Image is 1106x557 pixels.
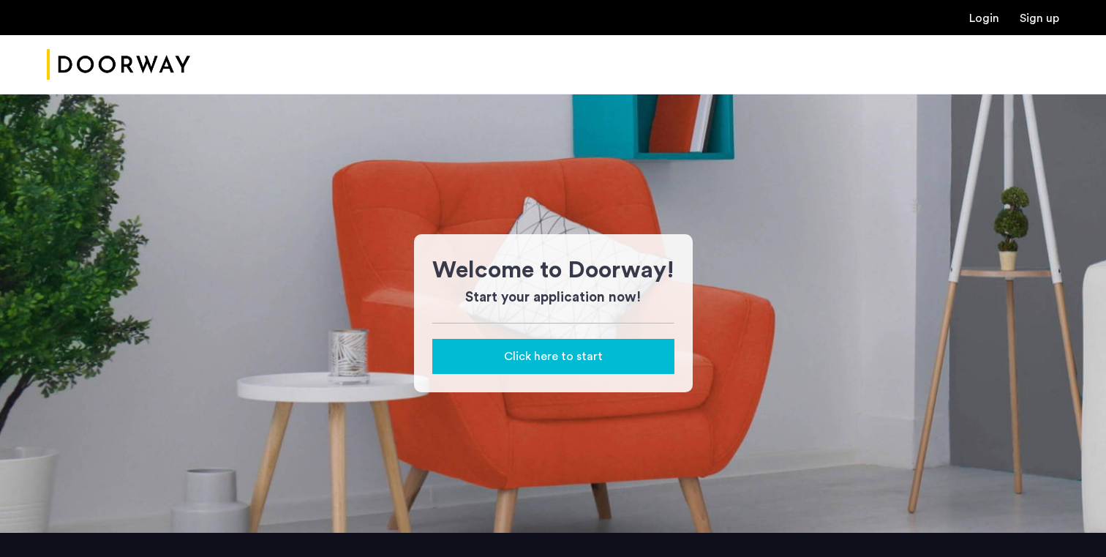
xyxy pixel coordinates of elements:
a: Login [969,12,999,24]
a: Cazamio Logo [47,37,190,92]
img: logo [47,37,190,92]
h3: Start your application now! [432,288,674,308]
span: Click here to start [504,348,603,365]
h1: Welcome to Doorway! [432,253,674,288]
button: button [432,339,674,374]
a: Registration [1020,12,1059,24]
